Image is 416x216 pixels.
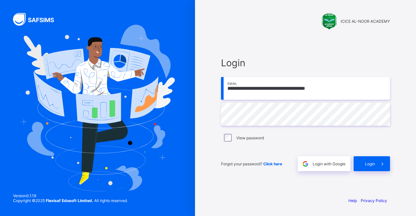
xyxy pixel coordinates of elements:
[365,161,375,166] span: Login
[341,19,390,24] span: ICICE AL-NOOR ACADEMY
[46,198,93,203] strong: Flexisaf Edusoft Limited.
[348,198,357,203] a: Help
[13,198,128,203] span: Copyright © 2025 All rights reserved.
[13,193,128,198] span: Version 0.1.19
[13,13,62,26] img: SAFSIMS Logo
[236,135,264,140] label: View password
[221,57,390,69] span: Login
[302,160,309,168] img: google.396cfc9801f0270233282035f929180a.svg
[221,161,282,166] span: Forgot your password?
[20,25,175,191] img: Hero Image
[361,198,387,203] a: Privacy Policy
[263,161,282,166] a: Click here
[313,161,345,166] span: Login with Google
